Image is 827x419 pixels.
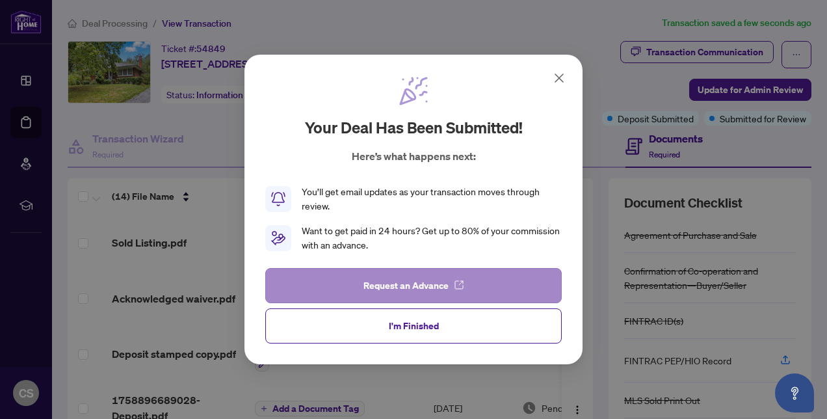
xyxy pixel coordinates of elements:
h2: Your deal has been submitted! [305,117,523,138]
div: Want to get paid in 24 hours? Get up to 80% of your commission with an advance. [302,224,562,252]
div: You’ll get email updates as your transaction moves through review. [302,185,562,213]
span: I'm Finished [389,316,439,336]
button: I'm Finished [265,308,562,344]
button: Request an Advance [265,268,562,303]
button: Open asap [775,373,814,412]
p: Here’s what happens next: [352,148,476,164]
span: Request an Advance [363,275,449,296]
